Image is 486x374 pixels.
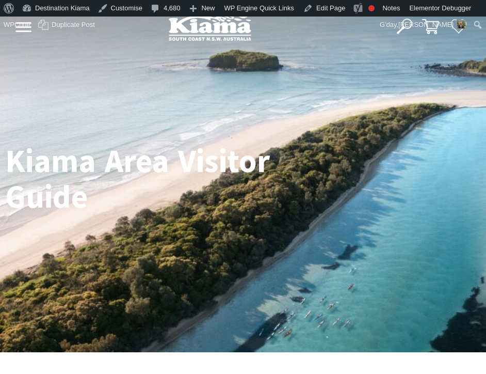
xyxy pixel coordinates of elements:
img: Theresa-Mullan-1-30x30.png [457,20,466,29]
span: [PERSON_NAME] [398,21,453,28]
h1: Kiama Area Visitor Guide [5,143,297,214]
img: Kiama Logo [169,12,251,41]
span: Duplicate Post [52,17,95,33]
div: Focus keyphrase not set [368,5,375,11]
a: G'day, [376,17,470,33]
